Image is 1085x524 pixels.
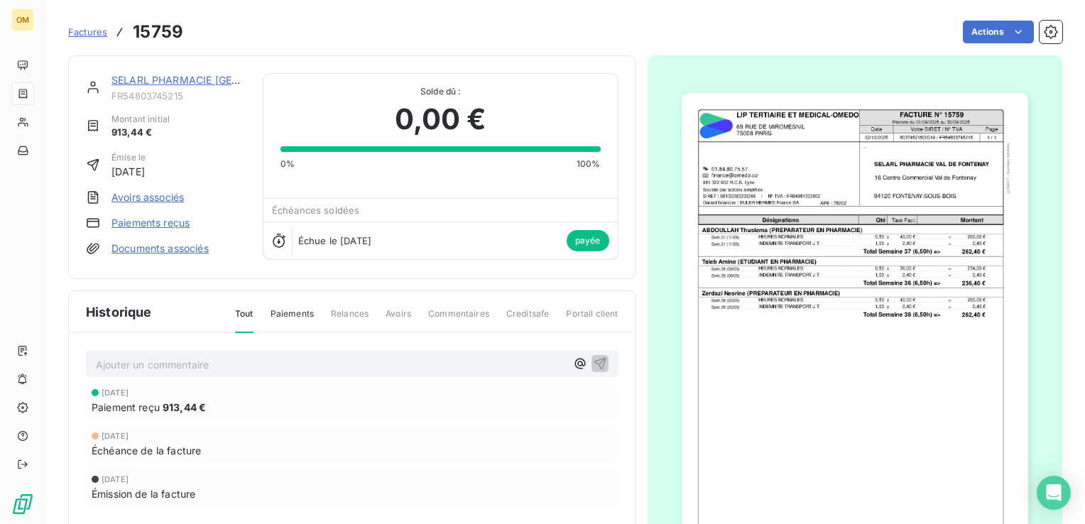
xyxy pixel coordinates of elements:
[102,432,129,440] span: [DATE]
[111,151,146,164] span: Émise le
[280,158,295,170] span: 0%
[11,9,34,31] div: OM
[298,235,371,246] span: Échue le [DATE]
[280,85,601,98] span: Solde dû :
[963,21,1034,43] button: Actions
[111,216,190,230] a: Paiements reçus
[111,241,209,256] a: Documents associés
[506,307,550,332] span: Creditsafe
[92,486,195,501] span: Émission de la facture
[68,26,107,38] span: Factures
[272,204,360,216] span: Échéances soldées
[111,190,184,204] a: Avoirs associés
[577,158,601,170] span: 100%
[428,307,489,332] span: Commentaires
[386,307,411,332] span: Avoirs
[235,307,253,333] span: Tout
[395,98,486,141] span: 0,00 €
[86,302,152,322] span: Historique
[111,74,318,86] a: SELARL PHARMACIE [GEOGRAPHIC_DATA]
[11,493,34,515] img: Logo LeanPay
[133,19,183,45] h3: 15759
[111,90,246,102] span: FR54803745215
[271,307,314,332] span: Paiements
[92,400,160,415] span: Paiement reçu
[331,307,369,332] span: Relances
[567,230,609,251] span: payée
[111,164,146,179] span: [DATE]
[111,126,170,140] span: 913,44 €
[1037,476,1071,510] div: Open Intercom Messenger
[102,475,129,484] span: [DATE]
[111,113,170,126] span: Montant initial
[92,443,201,458] span: Échéance de la facture
[68,25,107,39] a: Factures
[566,307,618,332] span: Portail client
[163,400,206,415] span: 913,44 €
[102,388,129,397] span: [DATE]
